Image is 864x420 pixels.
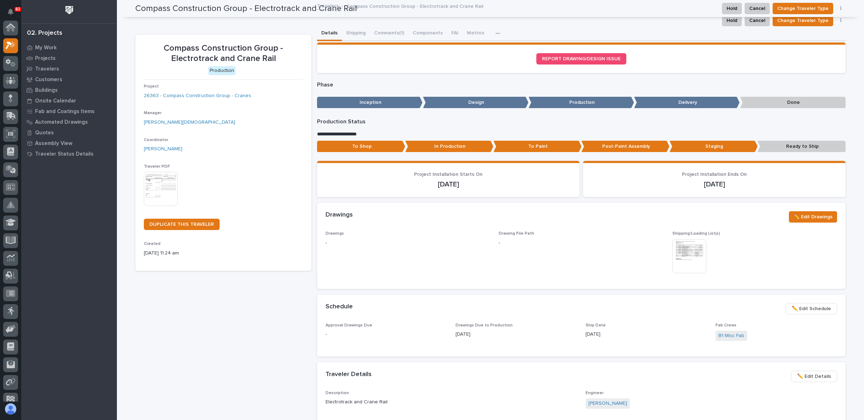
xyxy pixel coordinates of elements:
button: ✏️ Edit Drawings [789,211,837,223]
p: [DATE] [586,331,707,338]
span: Coordinator [144,138,168,142]
p: Inception [317,97,423,108]
a: Projects [21,53,117,63]
p: [DATE] [326,180,571,189]
p: Ready to Ship [757,141,846,152]
h2: Drawings [326,211,353,219]
h2: Traveler Details [326,371,372,379]
p: Quotes [35,130,54,136]
span: DUPLICATE THIS TRAVELER [149,222,214,227]
h2: Schedule [326,303,353,311]
a: 26363 - Compass Construction Group - Cranes [144,92,251,100]
div: 02. Projects [27,29,62,37]
p: Compass Construction Group - Electrotrack and Crane Rail [346,2,483,10]
p: Electrotrack and Crane Rail [326,398,577,406]
span: Project Installation Ends On [682,172,747,177]
a: Automated Drawings [21,117,117,127]
p: [DATE] [592,180,837,189]
span: Project Installation Starts On [414,172,482,177]
button: Notifications [3,4,18,19]
span: Engineer [586,391,604,395]
span: Fab Crews [716,323,736,327]
p: Customers [35,77,62,83]
span: Approval Drawings Due [326,323,372,327]
a: REPORT DRAWING/DESIGN ISSUE [536,53,626,65]
a: B1 Misc Fab [718,332,744,340]
span: Shipping/Loading List(s) [672,231,720,236]
button: Cancel [745,15,770,26]
a: [PERSON_NAME] [588,400,627,407]
a: Customers [21,74,117,85]
span: REPORT DRAWING/DESIGN ISSUE [542,56,621,61]
a: Quotes [21,127,117,138]
p: Travelers [35,66,59,72]
a: DUPLICATE THIS TRAVELER [144,219,220,230]
a: Travelers [21,63,117,74]
a: Travelers [317,1,339,10]
button: Components [408,26,447,41]
a: Fab and Coatings Items [21,106,117,117]
a: Onsite Calendar [21,95,117,106]
span: Project [144,84,159,89]
span: Traveler PDF [144,164,170,169]
p: Post-Paint Assembly [581,141,670,152]
p: Production [529,97,634,108]
p: Traveler Status Details [35,151,94,157]
p: Assembly View [35,140,72,147]
span: ✏️ Edit Schedule [792,304,831,313]
div: Production [208,66,236,75]
span: Created [144,242,160,246]
p: In Production [405,141,493,152]
button: Change Traveler Type [773,15,833,26]
span: Cancel [749,16,765,25]
a: [PERSON_NAME] [144,145,182,153]
p: Staging [670,141,758,152]
p: My Work [35,45,57,51]
p: Compass Construction Group - Electrotrack and Crane Rail [144,43,303,64]
p: To Shop [317,141,405,152]
span: Ship Date [586,323,606,327]
span: Drawings Due to Production [456,323,513,327]
span: Hold [727,16,737,25]
p: Delivery [634,97,740,108]
button: FAI [447,26,463,41]
p: Automated Drawings [35,119,88,125]
p: Onsite Calendar [35,98,76,104]
img: Workspace Logo [63,4,76,17]
a: Buildings [21,85,117,95]
button: Details [317,26,342,41]
span: ✏️ Edit Details [797,372,831,381]
button: Comments (1) [370,26,408,41]
button: ✏️ Edit Details [791,371,837,382]
p: Projects [35,55,56,62]
span: Change Traveler Type [777,16,829,25]
p: Fab and Coatings Items [35,108,95,115]
button: Shipping [342,26,370,41]
span: Drawings [326,231,344,236]
p: - [326,331,447,338]
div: Notifications83 [9,9,18,20]
button: users-avatar [3,402,18,416]
a: Assembly View [21,138,117,149]
button: ✏️ Edit Schedule [786,303,837,314]
span: Description [326,391,349,395]
button: Metrics [463,26,489,41]
a: [PERSON_NAME][DEMOGRAPHIC_DATA] [144,119,235,126]
p: Production Status [317,118,846,125]
p: To Paint [493,141,582,152]
button: Hold [722,15,742,26]
a: My Work [21,42,117,53]
span: Manager [144,111,162,115]
p: Buildings [35,87,58,94]
p: Phase [317,82,846,88]
span: ✏️ Edit Drawings [794,213,832,221]
p: - [499,239,500,247]
p: [DATE] [456,331,577,338]
span: Drawing File Path [499,231,534,236]
p: Done [740,97,846,108]
a: Traveler Status Details [21,149,117,159]
p: [DATE] 11:24 am [144,250,303,257]
p: - [326,239,490,247]
p: Design [423,97,529,108]
p: 83 [16,7,20,12]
